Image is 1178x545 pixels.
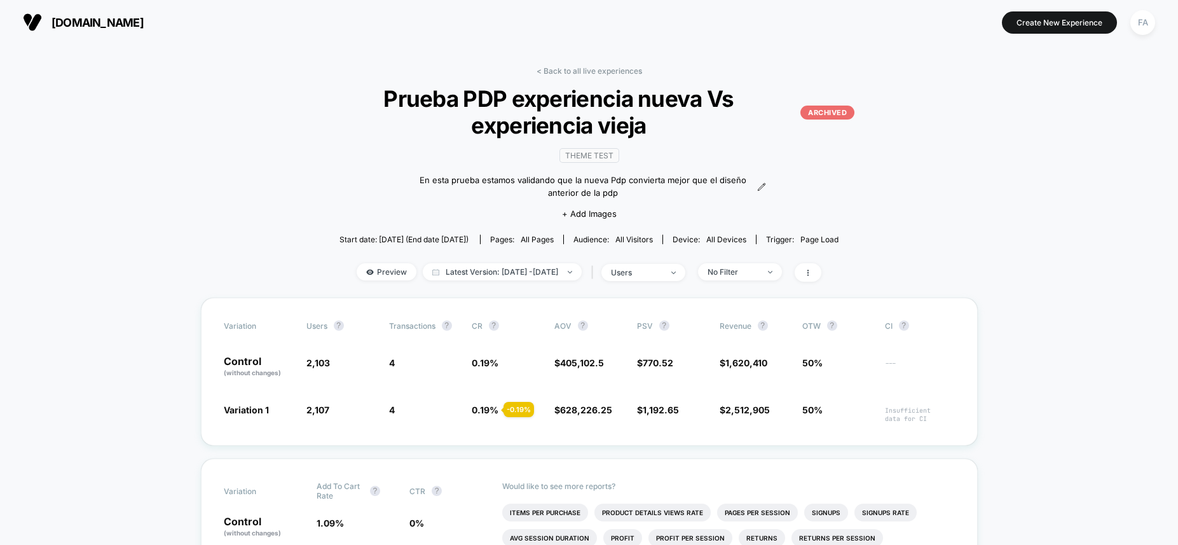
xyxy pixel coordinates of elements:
span: 770.52 [643,357,673,368]
span: $ [637,357,673,368]
span: Page Load [800,235,839,244]
button: ? [659,321,669,331]
span: OTW [802,321,872,331]
span: Variation [224,481,294,500]
span: AOV [554,321,572,331]
span: 628,226.25 [560,404,612,415]
span: Device: [662,235,756,244]
button: ? [758,321,768,331]
div: Audience: [573,235,653,244]
button: ? [489,321,499,331]
span: 0.19 % [472,404,498,415]
span: Preview [357,263,416,280]
span: --- [885,359,955,378]
span: En esta prueba estamos validando que la nueva Pdp convierta mejor que el diseño anterior de la pdp [412,174,754,199]
span: all pages [521,235,554,244]
span: Theme Test [559,148,619,163]
button: ? [442,321,452,331]
div: No Filter [708,267,758,277]
li: Items Per Purchase [502,504,588,521]
span: 2,512,905 [725,404,770,415]
span: all devices [706,235,746,244]
span: 4 [389,357,395,368]
span: (without changes) [224,529,281,537]
span: Latest Version: [DATE] - [DATE] [423,263,582,280]
img: calendar [432,269,439,275]
div: Trigger: [766,235,839,244]
span: 4 [389,404,395,415]
span: 1,620,410 [725,357,767,368]
li: Signups [804,504,848,521]
p: Would like to see more reports? [502,481,954,491]
span: All Visitors [615,235,653,244]
span: Variation [224,321,294,331]
span: $ [720,357,767,368]
span: [DOMAIN_NAME] [51,16,144,29]
button: ? [827,321,837,331]
div: users [611,268,662,277]
span: Insufficient data for CI [885,406,955,423]
span: 50% [802,357,823,368]
p: ARCHIVED [800,106,854,120]
span: Revenue [720,321,751,331]
button: Create New Experience [1002,11,1117,34]
span: 2,103 [306,357,330,368]
span: $ [554,357,604,368]
span: (without changes) [224,369,281,376]
button: ? [370,486,380,496]
span: $ [720,404,770,415]
button: [DOMAIN_NAME] [19,12,147,32]
span: CR [472,321,483,331]
span: 405,102.5 [560,357,604,368]
span: CTR [409,486,425,496]
a: < Back to all live experiences [537,66,642,76]
img: Visually logo [23,13,42,32]
img: end [671,272,676,274]
span: 0 % [409,518,424,528]
button: ? [899,321,909,331]
span: 50% [802,404,823,415]
div: - 0.19 % [503,402,534,417]
span: 1.09 % [317,518,344,528]
img: end [568,271,572,273]
p: Control [224,356,294,378]
li: Product Details Views Rate [594,504,711,521]
button: ? [432,486,442,496]
span: $ [637,404,679,415]
span: $ [554,404,612,415]
li: Pages Per Session [717,504,798,521]
span: users [306,321,327,331]
span: Start date: [DATE] (End date [DATE]) [339,235,469,244]
button: FA [1127,10,1159,36]
span: Prueba PDP experiencia nueva Vs experiencia vieja [324,85,855,139]
span: CI [885,321,955,331]
p: Control [224,516,304,538]
li: Signups Rate [854,504,917,521]
span: 1,192.65 [643,404,679,415]
span: Transactions [389,321,435,331]
span: + Add Images [562,209,617,219]
span: Variation 1 [224,404,269,415]
img: end [768,271,772,273]
div: Pages: [490,235,554,244]
div: FA [1130,10,1155,35]
span: Add To Cart Rate [317,481,364,500]
button: ? [334,321,344,331]
span: 0.19 % [472,357,498,368]
span: 2,107 [306,404,329,415]
span: PSV [637,321,653,331]
span: | [588,263,601,282]
button: ? [578,321,588,331]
